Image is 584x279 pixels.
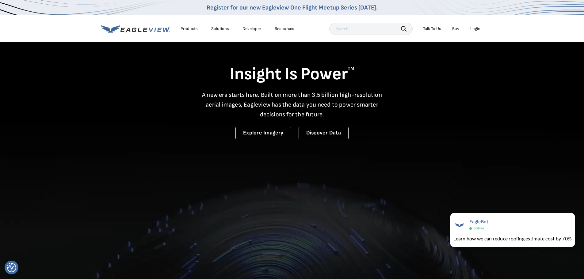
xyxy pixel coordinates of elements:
div: Login [470,26,480,32]
p: A new era starts here. Built on more than 3.5 billion high-resolution aerial images, Eagleview ha... [198,90,386,119]
div: Talk To Us [423,26,441,32]
div: Solutions [211,26,229,32]
a: Explore Imagery [235,127,291,139]
sup: TM [348,66,354,72]
span: EagleBot [469,219,489,225]
div: Resources [275,26,294,32]
a: Discover Data [299,127,349,139]
div: Products [181,26,198,32]
img: EagleBot [453,219,466,231]
h1: Insight Is Power [101,64,483,85]
img: Revisit consent button [7,263,16,272]
input: Search [329,23,413,35]
span: Online [473,226,484,231]
a: Developer [242,26,261,32]
a: Register for our new Eagleview One Flight Meetup Series [DATE]. [207,4,378,11]
button: Consent Preferences [7,263,16,272]
div: Learn how we can reduce roofing estimate cost by 70% [453,235,572,242]
a: Buy [452,26,459,32]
